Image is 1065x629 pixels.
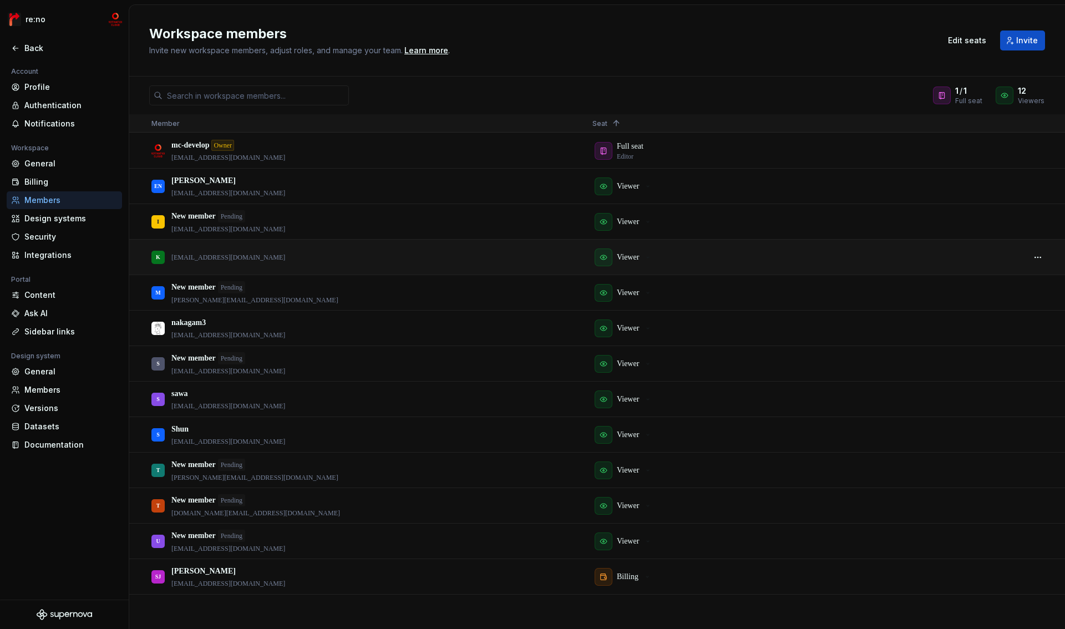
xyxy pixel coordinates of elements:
[592,119,607,128] span: Seat
[24,43,118,54] div: Back
[26,14,45,25] div: re:no
[617,252,639,263] p: Viewer
[7,97,122,114] a: Authentication
[592,424,657,446] button: Viewer
[24,403,118,414] div: Versions
[24,176,118,187] div: Billing
[7,115,122,133] a: Notifications
[171,331,285,339] p: [EMAIL_ADDRESS][DOMAIN_NAME]
[149,25,927,43] h2: Workspace members
[7,286,122,304] a: Content
[109,13,122,26] img: mc-develop
[592,353,657,375] button: Viewer
[1000,31,1045,50] button: Invite
[151,119,180,128] span: Member
[171,353,216,364] p: New member
[592,211,657,233] button: Viewer
[7,39,122,57] a: Back
[171,509,340,518] p: [DOMAIN_NAME][EMAIL_ADDRESS][DOMAIN_NAME]
[1018,85,1026,97] span: 12
[171,579,285,588] p: [EMAIL_ADDRESS][DOMAIN_NAME]
[171,402,285,410] p: [EMAIL_ADDRESS][DOMAIN_NAME]
[948,35,986,46] span: Edit seats
[171,437,285,446] p: [EMAIL_ADDRESS][DOMAIN_NAME]
[955,85,982,97] div: /
[155,566,161,587] div: SJ
[955,97,982,105] div: Full seat
[151,322,165,335] img: nakagam3
[156,495,160,516] div: T
[218,530,245,542] div: Pending
[7,399,122,417] a: Versions
[149,45,403,55] span: Invite new workspace members, adjust roles, and manage your team.
[171,566,236,577] p: [PERSON_NAME]
[171,253,285,262] p: [EMAIL_ADDRESS][DOMAIN_NAME]
[7,436,122,454] a: Documentation
[156,388,160,410] div: S
[24,82,118,93] div: Profile
[154,175,162,197] div: EN
[211,140,234,151] div: Owner
[617,429,639,440] p: Viewer
[163,85,349,105] input: Search in workspace members...
[7,323,122,341] a: Sidebar links
[171,282,216,293] p: New member
[171,153,285,162] p: [EMAIL_ADDRESS][DOMAIN_NAME]
[7,381,122,399] a: Members
[156,353,160,374] div: S
[7,65,43,78] div: Account
[617,181,639,192] p: Viewer
[617,465,639,476] p: Viewer
[1018,97,1044,105] div: Viewers
[592,495,657,517] button: Viewer
[24,384,118,395] div: Members
[171,530,216,541] p: New member
[7,78,122,96] a: Profile
[7,210,122,227] a: Design systems
[617,323,639,334] p: Viewer
[7,246,122,264] a: Integrations
[24,439,118,450] div: Documentation
[156,530,160,552] div: U
[592,317,657,339] button: Viewer
[7,349,65,363] div: Design system
[404,45,448,56] a: Learn more
[941,31,993,50] button: Edit seats
[592,246,657,268] button: Viewer
[24,290,118,301] div: Content
[7,155,122,173] a: General
[7,305,122,322] a: Ask AI
[171,388,188,399] p: sawa
[7,141,53,155] div: Workspace
[171,211,216,222] p: New member
[171,317,206,328] p: nakagam3
[7,173,122,191] a: Billing
[157,211,159,232] div: I
[171,175,236,186] p: [PERSON_NAME]
[171,424,189,435] p: Shun
[155,282,160,303] div: M
[171,225,285,234] p: [EMAIL_ADDRESS][DOMAIN_NAME]
[151,144,165,158] img: mc-develop
[1016,35,1038,46] span: Invite
[171,473,338,482] p: [PERSON_NAME][EMAIL_ADDRESS][DOMAIN_NAME]
[24,250,118,261] div: Integrations
[24,326,118,337] div: Sidebar links
[7,273,35,286] div: Portal
[7,363,122,381] a: General
[592,282,657,304] button: Viewer
[171,296,338,305] p: [PERSON_NAME][EMAIL_ADDRESS][DOMAIN_NAME]
[24,195,118,206] div: Members
[37,609,92,620] svg: Supernova Logo
[156,424,160,445] div: S
[403,47,450,55] span: .
[218,210,245,222] div: Pending
[24,308,118,319] div: Ask AI
[24,213,118,224] div: Design systems
[24,158,118,169] div: General
[617,394,639,405] p: Viewer
[8,13,21,26] img: 4ec385d3-6378-425b-8b33-6545918efdc5.png
[156,459,160,481] div: T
